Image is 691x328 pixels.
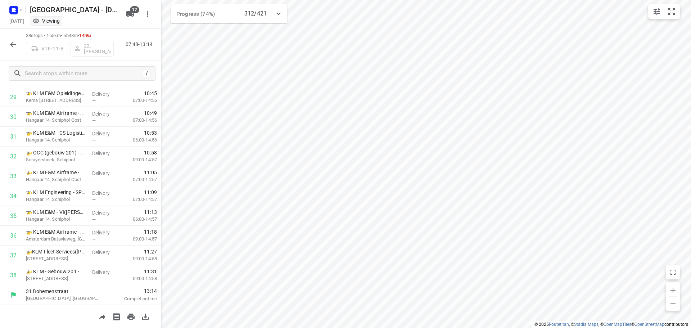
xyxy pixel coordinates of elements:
[92,269,119,276] p: Delivery
[26,156,86,163] p: Scrayershoek, Schiphol
[604,322,631,327] a: OpenMapTiles
[92,217,96,222] span: —
[92,276,96,282] span: —
[144,129,157,136] span: 10:53
[26,228,86,235] p: 🚁 KLM E&M Airframe - H11 - Ruimte 01426(Roland van Gerven)
[664,4,679,19] button: Fit zoom
[26,149,86,156] p: 🚁 OCC (gebouw 201) - Afdeling SPL/AA(Marjon Broeks)
[124,313,138,320] span: Print route
[650,4,664,19] button: Map settings
[26,268,86,275] p: 🚁 KLM - Gebouw 201 - OCC(Dineke Stabler)
[144,228,157,235] span: 11:18
[79,33,91,38] span: 149u
[92,90,119,98] p: Delivery
[144,169,157,176] span: 11:05
[26,208,86,216] p: 🚁 KLM E&M - VI(Dirk Berlee)
[26,176,86,183] p: Hangaar 14, Schiphol Oost
[121,156,157,163] p: 09:00-14:57
[109,295,157,302] p: Completion time
[26,235,86,243] p: Amsterdam Bataviaweg, Schiphol Oost
[176,11,215,17] span: Progress (74%)
[26,97,86,104] p: Kema [STREET_ADDRESS]
[123,7,137,21] button: 12
[244,9,267,18] p: 312/421
[26,32,114,39] p: 38 stops • 155km • 5h48m
[78,33,79,38] span: •
[92,256,96,262] span: —
[92,130,119,137] p: Delivery
[143,69,151,77] div: /
[26,255,86,262] p: [STREET_ADDRESS]
[130,6,139,13] span: 12
[92,170,119,177] p: Delivery
[138,313,153,320] span: Download route
[10,113,17,120] div: 30
[26,117,86,124] p: Hangaar 14, Schiphol Oost
[144,268,157,275] span: 11:31
[92,150,119,157] p: Delivery
[95,313,109,320] span: Share route
[121,255,157,262] p: 09:00-14:58
[171,4,287,23] div: Progress (74%)312/421
[10,272,17,279] div: 38
[26,295,101,302] p: [GEOGRAPHIC_DATA], [GEOGRAPHIC_DATA]
[10,232,17,239] div: 36
[634,322,664,327] a: OpenStreetMap
[26,288,101,295] p: 31 Bohemenstraat
[144,149,157,156] span: 10:58
[10,133,17,140] div: 31
[10,173,17,180] div: 33
[26,90,86,97] p: 🚁 KLM E&M Opleidingen - Gebouw 411 - Begane grond(Marco Steinmetz)
[144,90,157,97] span: 10:45
[121,275,157,282] p: 09:00-14:58
[32,17,60,24] div: Viewing
[10,212,17,219] div: 35
[121,136,157,144] p: 06:00-14:56
[121,117,157,124] p: 07:00-14:56
[10,252,17,259] div: 37
[25,68,143,79] input: Search stops within route
[121,196,157,203] p: 07:00-14:57
[92,237,96,242] span: —
[534,322,688,327] li: © 2025 , © , © © contributors
[574,322,599,327] a: Stadia Maps
[144,109,157,117] span: 10:49
[648,4,680,19] div: small contained button group
[92,189,119,197] p: Delivery
[92,110,119,117] p: Delivery
[10,94,17,100] div: 29
[144,189,157,196] span: 11:09
[121,235,157,243] p: 09:00-14:57
[26,129,86,136] p: 🚁 KLM E&M - CS Logistics([PERSON_NAME] / [PERSON_NAME])
[144,208,157,216] span: 11:13
[92,157,96,163] span: —
[26,136,86,144] p: Hangaar 14, Schiphol
[144,248,157,255] span: 11:27
[121,176,157,183] p: 07:00-14:57
[26,189,86,196] p: 🚁 KLM Engineering - SPL/CE - Technisch Areaal Schiphol Oost(Wieke Mijer)
[109,313,124,320] span: Print shipping labels
[92,98,96,103] span: —
[121,216,157,223] p: 06:00-14:57
[92,229,119,236] p: Delivery
[26,169,86,176] p: 🚁 KLM E&M Airframe - H14 - Baai 2 - 1e etage(Arjen Keppel)
[92,197,96,202] span: —
[26,275,86,282] p: [STREET_ADDRESS]
[10,193,17,199] div: 34
[92,118,96,123] span: —
[92,249,119,256] p: Delivery
[109,287,157,295] span: 13:14
[26,109,86,117] p: 🚁 KLM E&M Airframe - H14 - Achterbouw(Arjen Keppel)
[92,209,119,216] p: Delivery
[92,177,96,183] span: —
[92,138,96,143] span: —
[26,216,86,223] p: Hangaar 14, Schiphol
[121,97,157,104] p: 07:00-14:56
[126,41,155,48] p: 07:48-13:14
[549,322,569,327] a: Routetitan
[26,248,86,255] p: 🚁KLM Fleet Services(Karin Peek)
[10,153,17,160] div: 32
[26,196,86,203] p: Hangaar 14, Schiphol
